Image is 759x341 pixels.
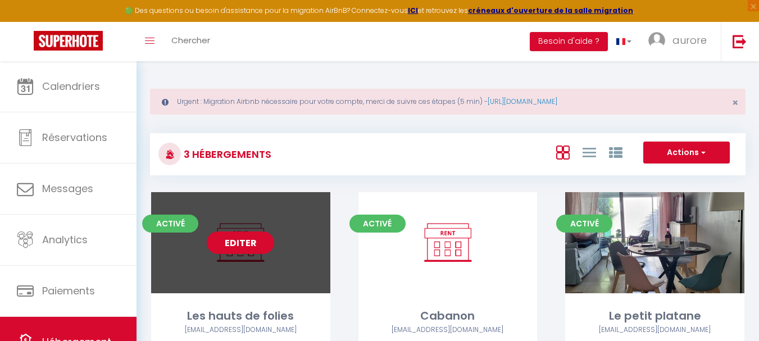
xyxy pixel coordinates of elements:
[643,142,730,164] button: Actions
[408,6,418,15] a: ICI
[358,325,538,335] div: Airbnb
[151,307,330,325] div: Les hauts de folies
[556,215,612,233] span: Activé
[733,34,747,48] img: logout
[349,215,406,233] span: Activé
[42,79,100,93] span: Calendriers
[150,89,746,115] div: Urgent : Migration Airbnb nécessaire pour votre compte, merci de suivre ces étapes (5 min) -
[732,98,738,108] button: Close
[565,307,744,325] div: Le petit platane
[42,130,107,144] span: Réservations
[358,307,538,325] div: Cabanon
[151,325,330,335] div: Airbnb
[142,215,198,233] span: Activé
[42,181,93,195] span: Messages
[181,142,271,167] h3: 3 Hébergements
[640,22,721,61] a: ... aurore
[556,143,570,161] a: Vue en Box
[9,4,43,38] button: Ouvrir le widget de chat LiveChat
[565,325,744,335] div: Airbnb
[34,31,103,51] img: Super Booking
[163,22,219,61] a: Chercher
[468,6,633,15] a: créneaux d'ouverture de la salle migration
[583,143,596,161] a: Vue en Liste
[488,97,557,106] a: [URL][DOMAIN_NAME]
[42,233,88,247] span: Analytics
[171,34,210,46] span: Chercher
[672,33,707,47] span: aurore
[648,32,665,49] img: ...
[42,284,95,298] span: Paiements
[530,32,608,51] button: Besoin d'aide ?
[609,143,622,161] a: Vue par Groupe
[732,96,738,110] span: ×
[207,231,274,254] a: Editer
